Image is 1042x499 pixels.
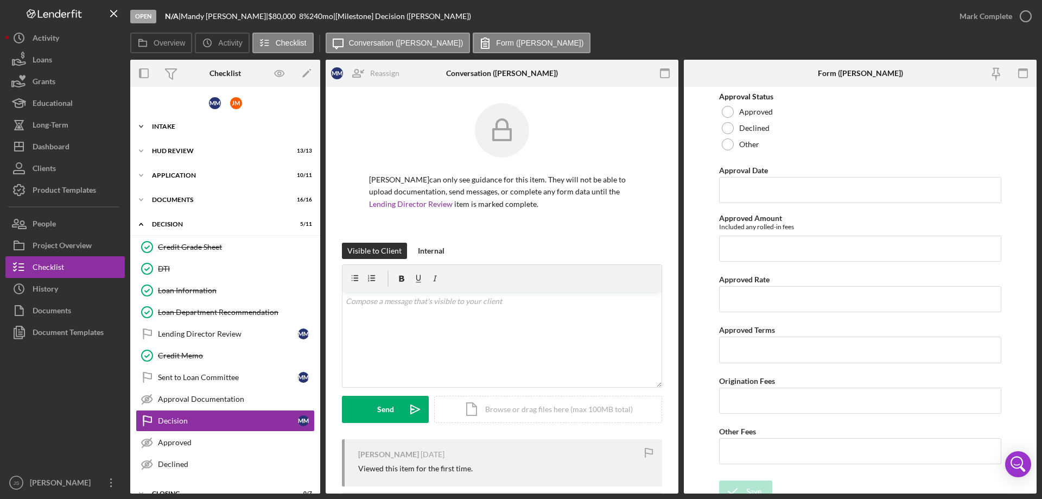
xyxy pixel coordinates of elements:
[5,256,125,278] button: Checklist
[165,11,179,21] b: N/A
[719,92,1001,101] div: Approval Status
[158,351,314,360] div: Credit Memo
[209,69,241,78] div: Checklist
[5,235,125,256] button: Project Overview
[719,213,782,223] label: Approved Amount
[136,280,315,301] a: Loan Information
[181,12,268,21] div: Mandy [PERSON_NAME] |
[5,92,125,114] button: Educational
[1005,451,1031,477] div: Open Intercom Messenger
[136,236,315,258] a: Credit Grade Sheet
[5,136,125,157] a: Dashboard
[342,243,407,259] button: Visible to Client
[418,243,444,259] div: Internal
[298,329,309,339] div: M M
[293,197,312,203] div: 16 / 16
[412,243,450,259] button: Internal
[136,453,315,475] a: Declined
[165,12,181,21] div: |
[298,415,309,426] div: M M
[158,243,314,251] div: Credit Grade Sheet
[158,308,314,317] div: Loan Department Recommendation
[152,148,285,154] div: HUD Review
[473,33,590,53] button: Form ([PERSON_NAME])
[369,199,453,209] a: Lending Director Review
[268,11,296,21] span: $80,000
[136,388,315,410] a: Approval Documentation
[158,438,314,447] div: Approved
[158,330,298,338] div: Lending Director Review
[152,221,285,228] div: Decision
[158,373,298,382] div: Sent to Loan Committee
[5,300,125,321] button: Documents
[369,174,635,210] p: [PERSON_NAME] can only see guidance for this item. They will not be able to upload documentation,...
[33,278,58,302] div: History
[33,179,96,204] div: Product Templates
[326,62,410,84] button: MMReassign
[739,108,773,116] label: Approved
[326,33,471,53] button: Conversation ([PERSON_NAME])
[5,278,125,300] button: History
[5,49,125,71] button: Loans
[209,97,221,109] div: M M
[309,12,333,21] div: 240 mo
[33,71,55,95] div: Grants
[446,69,558,78] div: Conversation ([PERSON_NAME])
[719,166,768,175] label: Approval Date
[158,395,314,403] div: Approval Documentation
[421,450,444,459] time: 2025-08-22 00:44
[719,376,775,386] label: Origination Fees
[136,301,315,323] a: Loan Department Recommendation
[130,33,192,53] button: Overview
[719,325,775,334] label: Approved Terms
[136,432,315,453] a: Approved
[358,450,419,459] div: [PERSON_NAME]
[33,300,71,324] div: Documents
[5,27,125,49] button: Activity
[152,172,285,179] div: Application
[152,197,285,203] div: Documents
[5,213,125,235] a: People
[158,416,298,425] div: Decision
[33,49,52,73] div: Loans
[293,221,312,228] div: 5 / 11
[33,235,92,259] div: Project Overview
[136,323,315,345] a: Lending Director ReviewMM
[33,114,68,138] div: Long-Term
[5,71,125,92] a: Grants
[195,33,249,53] button: Activity
[5,157,125,179] button: Clients
[333,12,471,21] div: | [Milestone] Decision ([PERSON_NAME])
[960,5,1012,27] div: Mark Complete
[252,33,314,53] button: Checklist
[5,179,125,201] button: Product Templates
[230,97,242,109] div: J M
[299,12,309,21] div: 8 %
[154,39,185,47] label: Overview
[158,460,314,469] div: Declined
[152,123,307,130] div: Intake
[218,39,242,47] label: Activity
[370,62,399,84] div: Reassign
[27,472,98,496] div: [PERSON_NAME]
[293,172,312,179] div: 10 / 11
[33,256,64,281] div: Checklist
[347,243,402,259] div: Visible to Client
[152,490,285,497] div: Closing
[342,396,429,423] button: Send
[136,258,315,280] a: DTI
[5,321,125,343] button: Document Templates
[5,114,125,136] button: Long-Term
[377,396,394,423] div: Send
[739,140,759,149] label: Other
[331,67,343,79] div: M M
[719,427,756,436] label: Other Fees
[136,345,315,367] a: Credit Memo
